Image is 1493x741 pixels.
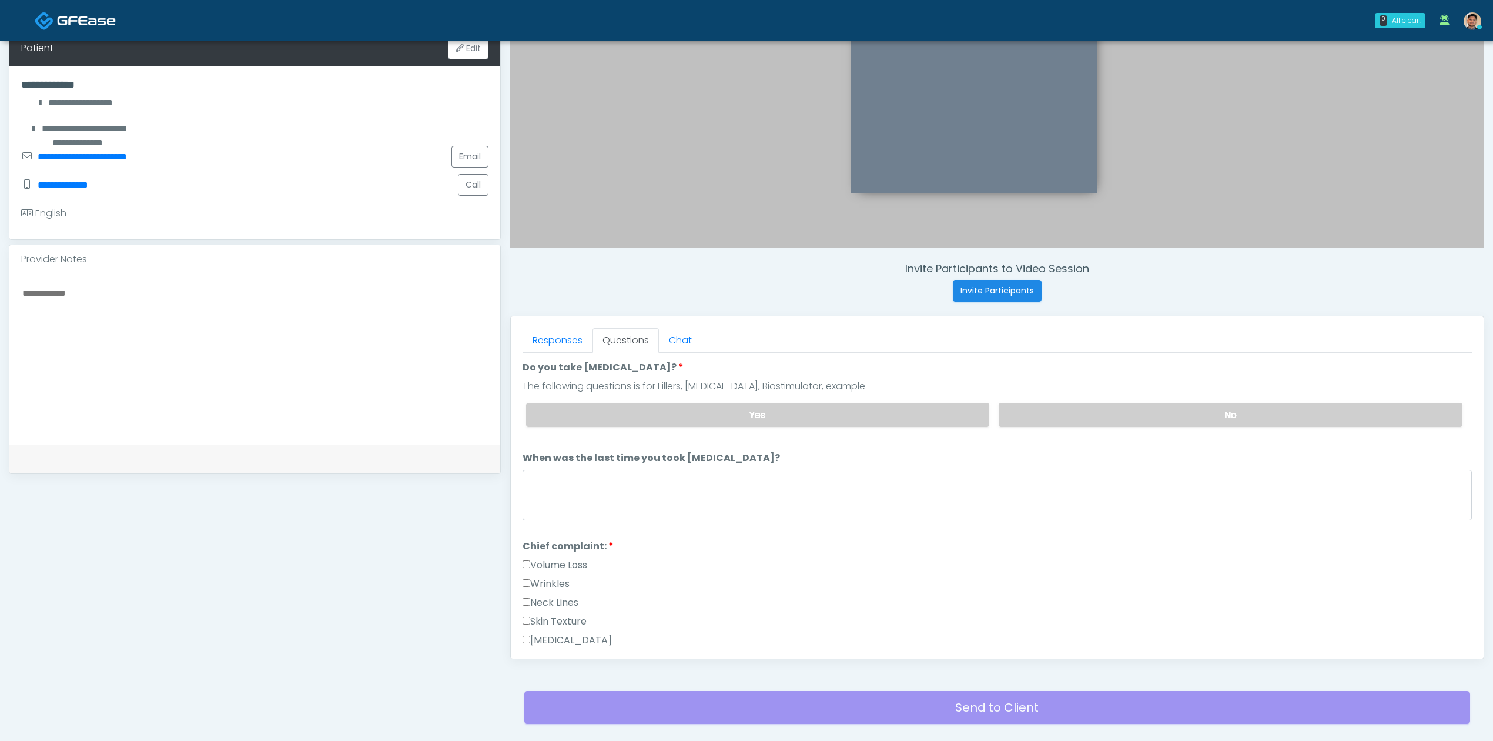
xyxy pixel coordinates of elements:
a: Email [451,146,488,168]
label: No [999,403,1462,427]
a: Questions [592,328,659,353]
label: Neck Lines [523,596,578,610]
input: Neck Lines [523,598,530,606]
label: Yes [526,403,990,427]
label: Skin Texture [523,615,587,629]
a: Docovia [35,1,116,39]
h4: Invite Participants to Video Session [510,262,1484,275]
div: 0 [1380,15,1387,26]
img: Docovia [35,11,54,31]
a: Responses [523,328,592,353]
label: [MEDICAL_DATA] [523,633,612,647]
button: Open LiveChat chat widget [9,5,45,40]
img: Docovia [57,15,116,26]
label: When was the last time you took [MEDICAL_DATA]? [523,451,780,465]
img: Kenner Medina [1464,12,1481,30]
div: Provider Notes [9,245,500,273]
label: Volume Loss [523,558,587,572]
button: Call [458,174,488,196]
input: [MEDICAL_DATA] [523,636,530,643]
div: English [21,206,66,221]
a: Chat [659,328,702,353]
button: Invite Participants [953,280,1042,302]
label: Do you take [MEDICAL_DATA]? [523,361,684,375]
input: Wrinkles [523,579,530,587]
div: All clear! [1392,15,1421,26]
input: Volume Loss [523,560,530,568]
div: Patient [21,41,53,55]
a: 0 All clear! [1368,8,1432,33]
button: Edit [448,38,488,59]
label: Wrinkles [523,577,570,591]
input: Skin Texture [523,617,530,625]
label: Chief complaint: [523,539,614,553]
div: The following questions is for Fillers, [MEDICAL_DATA], Biostimulator, example [523,379,1472,393]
